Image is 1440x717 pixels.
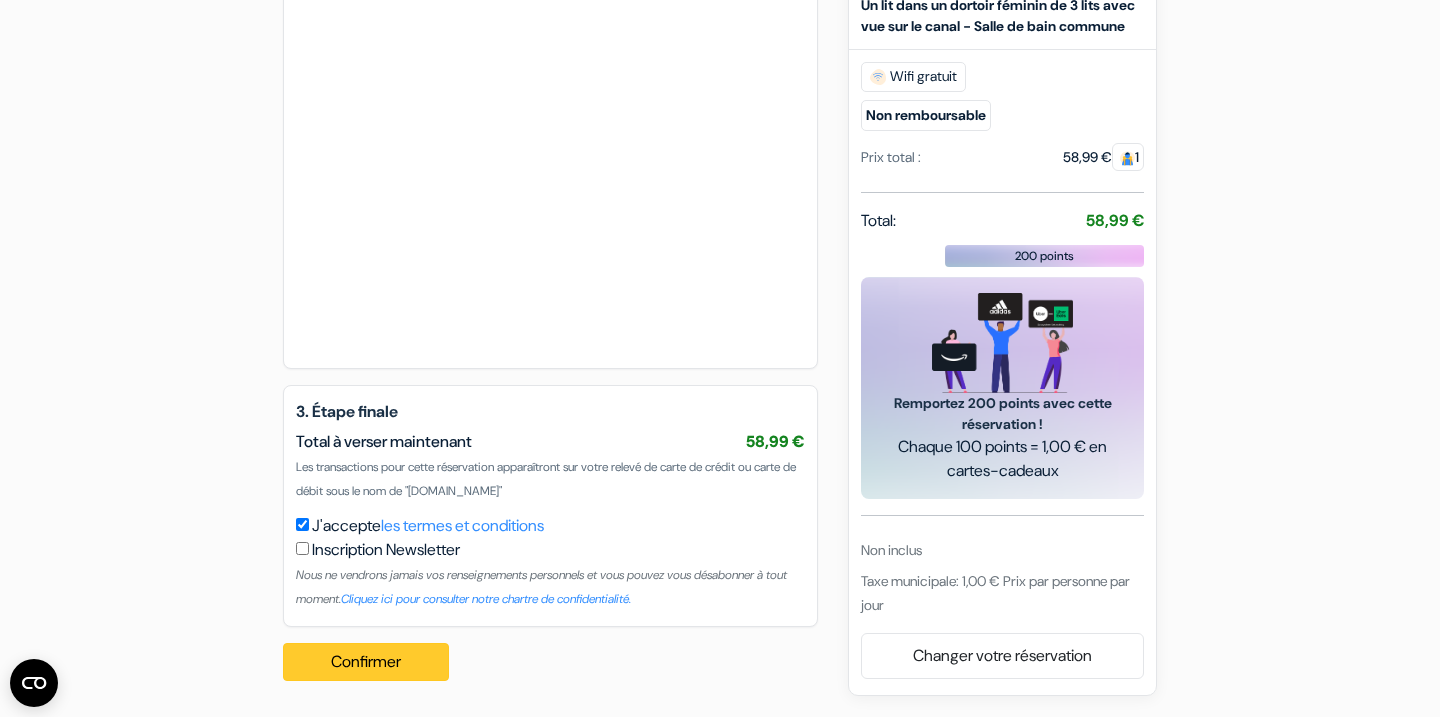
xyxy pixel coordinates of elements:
a: Changer votre réservation [862,638,1143,676]
small: Nous ne vendrons jamais vos renseignements personnels et vous pouvez vous désabonner à tout moment. [296,567,787,607]
span: Taxe municipale: 1,00 € Prix par personne par jour [861,573,1130,615]
span: Les transactions pour cette réservation apparaîtront sur votre relevé de carte de crédit ou carte... [296,459,796,499]
span: Chaque 100 points = 1,00 € en cartes-cadeaux [885,436,1120,484]
a: Cliquez ici pour consulter notre chartre de confidentialité. [341,591,631,607]
span: Total: [861,209,896,233]
label: Inscription Newsletter [312,538,460,562]
span: 200 points [1015,247,1074,265]
span: Total à verser maintenant [296,431,472,452]
img: guest.svg [1120,151,1135,166]
span: Wifi gratuit [861,62,966,92]
div: 58,99 € [1063,147,1144,168]
div: Non inclus [861,541,1144,562]
span: 1 [1112,143,1144,171]
img: free_wifi.svg [870,69,886,85]
label: J'accepte [312,514,544,538]
span: 58,99 € [746,431,805,452]
a: les termes et conditions [381,515,544,536]
img: gift_card_hero_new.png [932,293,1073,394]
div: Prix total : [861,147,921,168]
button: Ouvrir le widget CMP [10,659,58,707]
button: Confirmer [283,643,449,681]
h5: 3. Étape finale [296,402,805,421]
strong: 58,99 € [1086,210,1144,231]
small: Non remboursable [861,100,991,131]
span: Remportez 200 points avec cette réservation ! [885,394,1120,436]
iframe: Cadre de saisie sécurisé pour le paiement [316,29,785,332]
